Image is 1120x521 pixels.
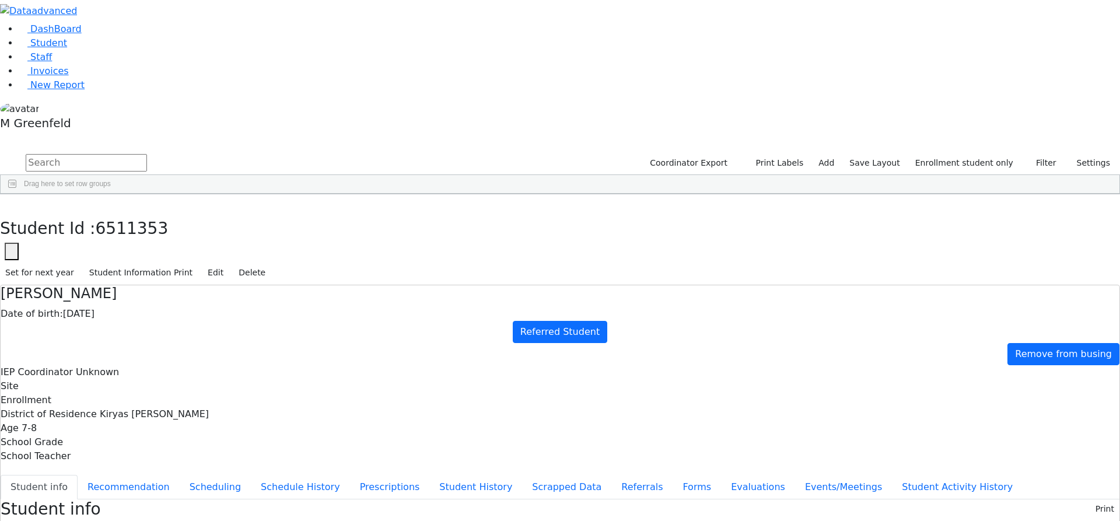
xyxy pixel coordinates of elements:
[78,475,180,499] button: Recommendation
[180,475,251,499] button: Scheduling
[673,475,721,499] button: Forms
[19,65,69,76] a: Invoices
[30,51,52,62] span: Staff
[1,475,78,499] button: Student info
[1,393,51,407] label: Enrollment
[350,475,430,499] button: Prescriptions
[30,79,85,90] span: New Report
[30,65,69,76] span: Invoices
[1,435,63,449] label: School Grade
[202,264,229,282] button: Edit
[742,154,808,172] button: Print Labels
[1,365,73,379] label: IEP Coordinator
[233,264,271,282] button: Delete
[22,422,37,433] span: 7-8
[26,154,147,172] input: Search
[611,475,673,499] button: Referrals
[96,219,169,238] span: 6511353
[813,154,839,172] a: Add
[795,475,892,499] button: Events/Meetings
[1,407,97,421] label: District of Residence
[1,421,19,435] label: Age
[1021,154,1062,172] button: Filter
[892,475,1023,499] button: Student Activity History
[1,499,101,519] h3: Student info
[721,475,795,499] button: Evaluations
[1,285,1119,302] h4: [PERSON_NAME]
[1,307,63,321] label: Date of birth:
[844,154,905,172] button: Save Layout
[19,51,52,62] a: Staff
[1,307,1119,321] div: [DATE]
[522,475,611,499] button: Scrapped Data
[76,366,119,377] span: Unknown
[513,321,607,343] a: Referred Student
[24,180,111,188] span: Drag here to set row groups
[19,23,82,34] a: DashBoard
[30,37,67,48] span: Student
[1007,343,1119,365] a: Remove from busing
[429,475,522,499] button: Student History
[1062,154,1115,172] button: Settings
[1015,348,1112,359] span: Remove from busing
[84,264,198,282] button: Student Information Print
[642,154,733,172] button: Coordinator Export
[251,475,350,499] button: Schedule History
[910,154,1019,172] label: Enrollment student only
[19,79,85,90] a: New Report
[1,449,71,463] label: School Teacher
[19,37,67,48] a: Student
[100,408,209,419] span: Kiryas [PERSON_NAME]
[1090,500,1119,518] button: Print
[1,379,19,393] label: Site
[30,23,82,34] span: DashBoard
